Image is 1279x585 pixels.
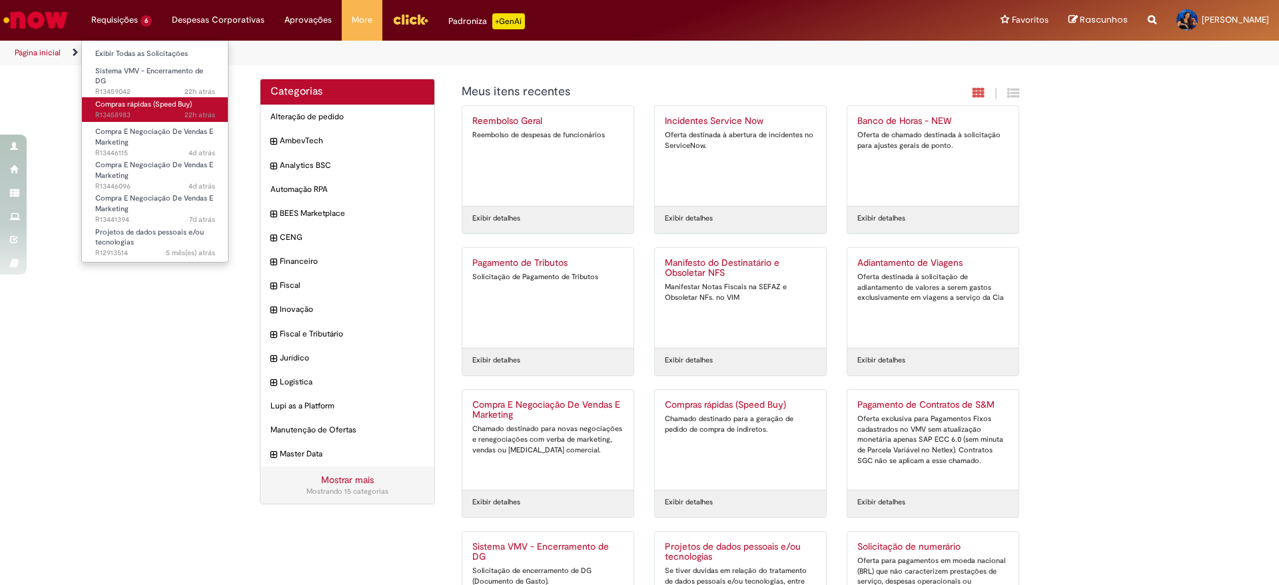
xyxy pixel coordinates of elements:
i: expandir categoria Fiscal e Tributário [270,328,276,342]
span: Manutenção de Ofertas [270,424,424,436]
span: Analytics BSC [280,160,424,171]
h2: Solicitação de numerário [857,542,1009,552]
div: expandir categoria AmbevTech AmbevTech [260,129,434,153]
a: Rascunhos [1068,14,1128,27]
i: expandir categoria CENG [270,232,276,245]
a: Adiantamento de Viagens Oferta destinada à solicitação de adiantamento de valores a serem gastos ... [847,248,1019,348]
i: expandir categoria Inovação [270,304,276,317]
ul: Categorias [260,105,434,466]
span: Alteração de pedido [270,111,424,123]
a: Exibir detalhes [472,497,520,508]
img: ServiceNow [1,7,70,33]
i: expandir categoria Analytics BSC [270,160,276,173]
div: Padroniza [448,13,525,29]
a: Página inicial [15,47,61,58]
a: Aberto R13446096 : Compra E Negociação De Vendas E Marketing [82,158,228,187]
ul: Trilhas de página [10,41,843,65]
span: R13459042 [95,87,215,97]
div: expandir categoria CENG CENG [260,225,434,250]
span: [PERSON_NAME] [1202,14,1269,25]
span: Rascunhos [1080,13,1128,26]
a: Pagamento de Contratos de S&M Oferta exclusiva para Pagamentos Fixos cadastrados no VMV sem atual... [847,390,1019,490]
span: Jurídico [280,352,424,364]
h2: Projetos de dados pessoais e/ou tecnologias [665,542,816,563]
span: R13441394 [95,215,215,225]
span: Master Data [280,448,424,460]
span: Compra E Negociação De Vendas E Marketing [95,193,213,214]
a: Exibir detalhes [472,213,520,224]
a: Compra E Negociação De Vendas E Marketing Chamado destinado para novas negociações e renegociaçõe... [462,390,634,490]
div: Alteração de pedido [260,105,434,129]
span: 4d atrás [189,148,215,158]
span: More [352,13,372,27]
div: Automação RPA [260,177,434,202]
div: expandir categoria BEES Marketplace BEES Marketplace [260,201,434,226]
span: Requisições [91,13,138,27]
div: Reembolso de despesas de funcionários [472,130,624,141]
a: Exibir detalhes [857,497,905,508]
span: Compra E Negociação De Vendas E Marketing [95,160,213,181]
div: expandir categoria Inovação Inovação [260,297,434,322]
a: Incidentes Service Now Oferta destinada à abertura de incidentes no ServiceNow. [655,106,826,206]
i: Exibição de grade [1007,87,1019,99]
div: Chamado destinado para a geração de pedido de compra de indiretos. [665,414,816,434]
i: expandir categoria Fiscal [270,280,276,293]
i: Exibição em cartão [973,87,985,99]
time: 22/08/2025 21:26:31 [189,215,215,225]
span: Despesas Corporativas [172,13,264,27]
i: expandir categoria Financeiro [270,256,276,269]
div: expandir categoria Jurídico Jurídico [260,346,434,370]
span: R13446096 [95,181,215,192]
span: Favoritos [1012,13,1049,27]
i: expandir categoria Logistica [270,376,276,390]
span: Aprovações [284,13,332,27]
i: expandir categoria BEES Marketplace [270,208,276,221]
img: click_logo_yellow_360x200.png [392,9,428,29]
span: Compra E Negociação De Vendas E Marketing [95,127,213,147]
div: expandir categoria Analytics BSC Analytics BSC [260,153,434,178]
div: Manutenção de Ofertas [260,418,434,442]
span: 5 mês(es) atrás [166,248,215,258]
div: Mostrando 15 categorias [270,486,424,497]
a: Pagamento de Tributos Solicitação de Pagamento de Tributos [462,248,634,348]
a: Exibir detalhes [665,497,713,508]
a: Compras rápidas (Speed Buy) Chamado destinado para a geração de pedido de compra de indiretos. [655,390,826,490]
time: 25/08/2025 18:35:09 [189,181,215,191]
ul: Requisições [81,40,228,263]
span: Fiscal e Tributário [280,328,424,340]
a: Aberto R13446115 : Compra E Negociação De Vendas E Marketing [82,125,228,153]
a: Exibir detalhes [665,213,713,224]
a: Aberto R13458983 : Compras rápidas (Speed Buy) [82,97,228,122]
span: R13446115 [95,148,215,159]
a: Exibir detalhes [665,355,713,366]
a: Aberto R12913514 : Projetos de dados pessoais e/ou tecnologias [82,225,228,254]
span: 4d atrás [189,181,215,191]
h2: Banco de Horas - NEW [857,116,1009,127]
span: | [995,86,997,101]
time: 25/08/2025 18:48:35 [189,148,215,158]
span: Logistica [280,376,424,388]
span: 22h atrás [185,110,215,120]
span: Compras rápidas (Speed Buy) [95,99,192,109]
time: 08/04/2025 17:47:14 [166,248,215,258]
span: Automação RPA [270,184,424,195]
i: expandir categoria AmbevTech [270,135,276,149]
p: +GenAi [492,13,525,29]
div: expandir categoria Logistica Logistica [260,370,434,394]
h2: Pagamento de Tributos [472,258,624,269]
span: 22h atrás [185,87,215,97]
div: Solicitação de Pagamento de Tributos [472,272,624,283]
a: Banco de Horas - NEW Oferta de chamado destinada à solicitação para ajustes gerais de ponto. [847,106,1019,206]
a: Aberto R13441394 : Compra E Negociação De Vendas E Marketing [82,191,228,220]
span: BEES Marketplace [280,208,424,219]
span: R13458983 [95,110,215,121]
span: R12913514 [95,248,215,259]
h2: Incidentes Service Now [665,116,816,127]
span: 7d atrás [189,215,215,225]
a: Exibir detalhes [857,213,905,224]
a: Exibir detalhes [857,355,905,366]
div: Oferta de chamado destinada à solicitação para ajustes gerais de ponto. [857,130,1009,151]
span: Fiscal [280,280,424,291]
h2: Compra E Negociação De Vendas E Marketing [472,400,624,421]
span: Sistema VMV - Encerramento de DG [95,66,203,87]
